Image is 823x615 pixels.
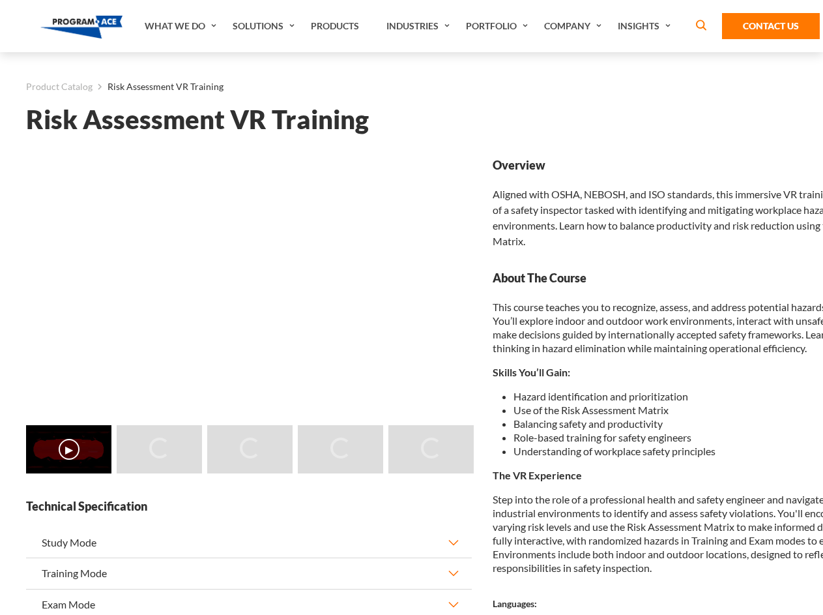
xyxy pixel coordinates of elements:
[493,598,537,609] strong: Languages:
[26,498,472,515] strong: Technical Specification
[26,78,93,95] a: Product Catalog
[59,439,79,460] button: ▶
[26,528,472,558] button: Study Mode
[40,16,123,38] img: Program-Ace
[26,425,111,473] img: Risk Assessment VR Training - Video 0
[93,78,224,95] li: Risk Assessment VR Training
[26,157,472,408] iframe: Risk Assessment VR Training - Video 0
[26,558,472,588] button: Training Mode
[722,13,820,39] a: Contact Us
